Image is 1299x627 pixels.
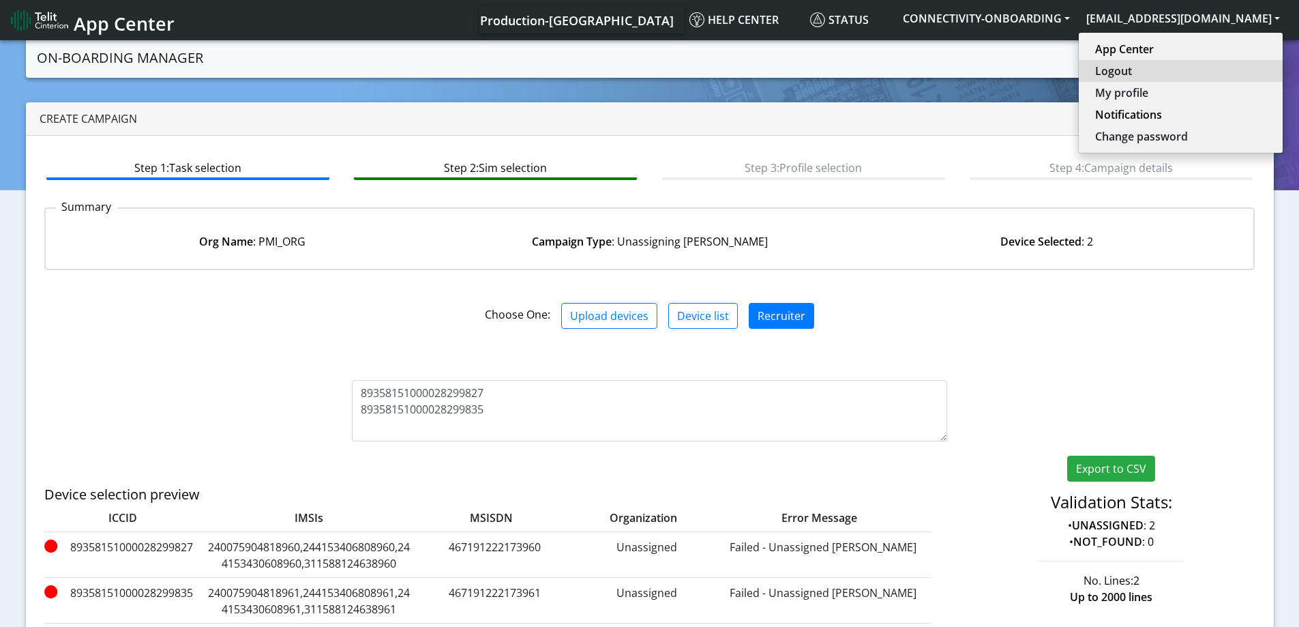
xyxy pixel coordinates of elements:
span: Help center [689,12,779,27]
strong: Campaign Type [532,234,612,249]
a: Your current platform instance [479,6,673,33]
label: Unassigned [579,539,715,572]
button: Recruiter [749,303,814,329]
label: MSISDN [417,510,546,526]
label: Organization [552,510,688,526]
btn: Step 3: Profile selection [662,154,945,180]
button: Notifications [1079,104,1283,126]
label: 89358151000028299835 [44,585,201,617]
div: : 2 [848,233,1245,250]
btn: Step 1: Task selection [46,154,329,180]
button: Device list [668,303,738,329]
div: Create campaign [26,102,1274,136]
button: Export to CSV [1067,456,1155,482]
button: Logout [1079,60,1283,82]
a: Status [805,6,895,33]
button: App Center [1079,38,1283,60]
strong: Device Selected [1000,234,1081,249]
btn: Step 4: Campaign details [970,154,1253,180]
a: App Center [11,5,173,35]
img: logo-telit-cinterion-gw-new.png [11,10,68,31]
p: • : 2 [968,517,1255,534]
div: No. Lines: [957,572,1265,589]
a: On-Boarding Manager [37,44,203,72]
div: Up to 2000 lines [957,589,1265,605]
img: status.svg [810,12,825,27]
button: Change password [1079,126,1283,147]
label: 240075904818961,244153406808961,244153430608961,311588124638961 [207,585,411,617]
label: Failed - Unassigned [PERSON_NAME] [721,585,925,617]
label: 467191222173960 [417,539,573,572]
a: Notifications [1095,106,1266,123]
div: : Unassigning [PERSON_NAME] [451,233,848,250]
p: Summary [56,199,117,215]
span: 2 [1133,573,1139,588]
span: Status [810,12,869,27]
btn: Step 2: Sim selection [354,154,637,180]
strong: UNASSIGNED [1072,518,1144,533]
label: ICCID [44,510,201,526]
label: Unassigned [579,585,715,617]
button: Upload devices [561,303,657,329]
button: CONNECTIVITY-ONBOARDING [895,6,1078,31]
strong: Org Name [199,234,253,249]
p: • : 0 [968,534,1255,550]
span: Production-[GEOGRAPHIC_DATA] [480,12,674,29]
label: 467191222173961 [417,585,573,617]
img: knowledge.svg [689,12,704,27]
button: My profile [1079,82,1283,104]
a: App Center [1095,41,1266,57]
button: [EMAIL_ADDRESS][DOMAIN_NAME] [1078,6,1288,31]
h5: Device selection preview [44,486,852,503]
label: Error Message [693,510,898,526]
label: 89358151000028299827 [44,539,201,572]
div: : PMI_ORG [54,233,451,250]
label: Failed - Unassigned [PERSON_NAME] [721,539,925,572]
h4: Validation Stats: [968,493,1255,512]
span: Choose One: [485,307,550,322]
strong: NOT_FOUND [1073,534,1142,549]
label: 240075904818960,244153406808960,244153430608960,311588124638960 [207,539,411,572]
span: App Center [74,11,175,36]
a: Help center [684,6,805,33]
label: IMSIs [207,510,411,526]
